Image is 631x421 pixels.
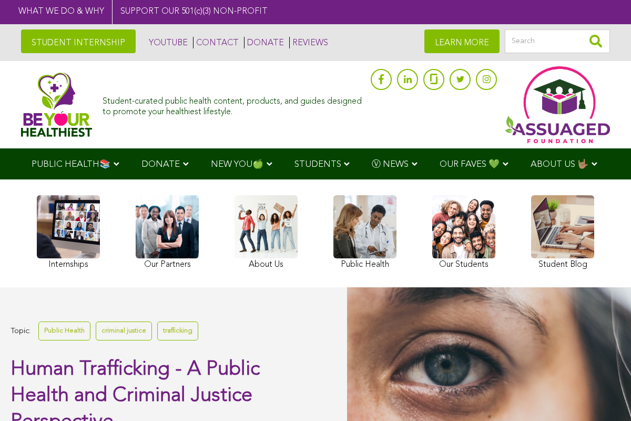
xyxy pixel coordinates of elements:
[578,370,631,421] iframe: Chat Widget
[103,92,365,117] div: Student-curated public health content, products, and guides designed to promote your healthiest l...
[157,322,198,340] a: trafficking
[32,160,110,169] span: PUBLIC HEALTH📚
[16,148,615,179] div: Navigation Menu
[193,37,239,48] a: CONTACT
[11,324,30,338] span: Topic:
[38,322,90,340] a: Public Health
[531,160,588,169] span: ABOUT US 🤟🏽
[424,29,500,53] a: LEARN MORE
[505,29,610,53] input: Search
[244,37,284,48] a: DONATE
[21,29,136,53] a: STUDENT INTERNSHIP
[294,160,341,169] span: STUDENTS
[430,74,437,84] img: glassdoor
[505,66,610,143] img: Assuaged App
[141,160,180,169] span: DONATE
[440,160,500,169] span: OUR FAVES 💚
[289,37,328,48] a: REVIEWS
[21,72,92,137] img: Assuaged
[146,37,188,48] a: YOUTUBE
[96,322,152,340] a: criminal justice
[211,160,263,169] span: NEW YOU🍏
[372,160,409,169] span: Ⓥ NEWS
